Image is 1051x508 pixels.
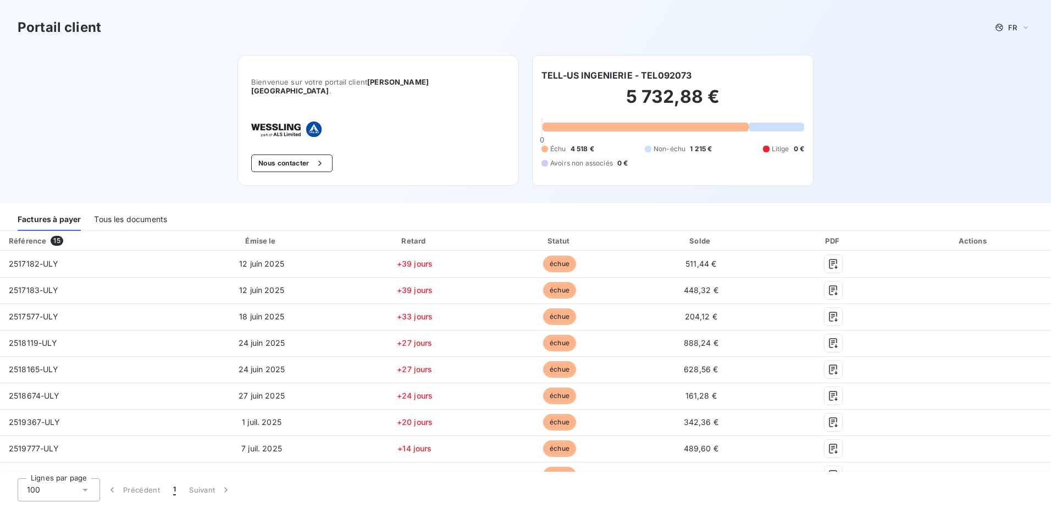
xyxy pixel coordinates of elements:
span: 2518674-ULY [9,391,60,400]
span: échue [543,414,576,430]
span: 0 € [794,144,804,154]
span: 2519367-ULY [9,417,60,427]
span: +14 jours [397,444,432,453]
span: 0 [540,135,544,144]
button: Suivant [182,478,238,501]
span: 1 [173,484,176,495]
span: 18 juin 2025 [239,312,284,321]
span: échue [543,308,576,325]
span: 24 juin 2025 [239,338,285,347]
div: PDF [773,235,894,246]
span: +27 jours [397,365,432,374]
span: 7 juil. 2025 [241,470,282,479]
span: échue [543,361,576,378]
span: 2517577-ULY [9,312,59,321]
span: 1 215 € [690,144,712,154]
span: 1 juil. 2025 [242,417,281,427]
span: échue [543,282,576,299]
span: 24 juin 2025 [239,365,285,374]
span: 12 juin 2025 [239,285,284,295]
span: +39 jours [397,285,433,295]
span: échue [543,335,576,351]
span: FR [1008,23,1017,32]
span: Avoirs non associés [550,158,613,168]
span: 448,32 € [684,285,718,295]
span: 628,56 € [684,365,718,374]
span: 2517182-ULY [9,259,59,268]
span: 2519777-ULY [9,444,59,453]
span: +27 jours [397,338,432,347]
span: 385,44 € [684,470,718,479]
span: Litige [772,144,789,154]
h3: Portail client [18,18,101,37]
span: 15 [51,236,63,246]
span: 4 518 € [571,144,594,154]
span: échue [543,440,576,457]
span: échue [543,388,576,404]
div: Retard [344,235,486,246]
span: 204,12 € [685,312,717,321]
span: 2517183-ULY [9,285,59,295]
span: 7 juil. 2025 [241,444,282,453]
div: Statut [490,235,629,246]
div: Solde [633,235,768,246]
span: 0 € [617,158,628,168]
span: Bienvenue sur votre portail client . [251,78,505,95]
span: [PERSON_NAME] [GEOGRAPHIC_DATA] [251,78,429,95]
span: +33 jours [397,312,433,321]
button: Nous contacter [251,154,333,172]
span: échue [543,467,576,483]
span: +24 jours [397,391,433,400]
span: 489,60 € [684,444,718,453]
div: Tous les documents [94,208,167,231]
button: 1 [167,478,182,501]
span: 161,28 € [685,391,717,400]
span: 888,24 € [684,338,718,347]
h2: 5 732,88 € [541,86,804,119]
h6: TELL-US INGENIERIE - TEL092073 [541,69,692,82]
span: 342,36 € [684,417,718,427]
span: 27 juin 2025 [239,391,285,400]
span: Non-échu [654,144,685,154]
img: Company logo [251,122,322,137]
span: +14 jours [397,470,432,479]
span: 100 [27,484,40,495]
span: 12 juin 2025 [239,259,284,268]
span: 2518165-ULY [9,365,59,374]
div: Référence [9,236,46,245]
span: échue [543,256,576,272]
span: 511,44 € [685,259,716,268]
span: 2519775-ULY [9,470,59,479]
span: +39 jours [397,259,433,268]
button: Précédent [100,478,167,501]
span: +20 jours [397,417,433,427]
div: Factures à payer [18,208,81,231]
div: Émise le [184,235,339,246]
span: 2518119-ULY [9,338,58,347]
div: Actions [898,235,1049,246]
span: Échu [550,144,566,154]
